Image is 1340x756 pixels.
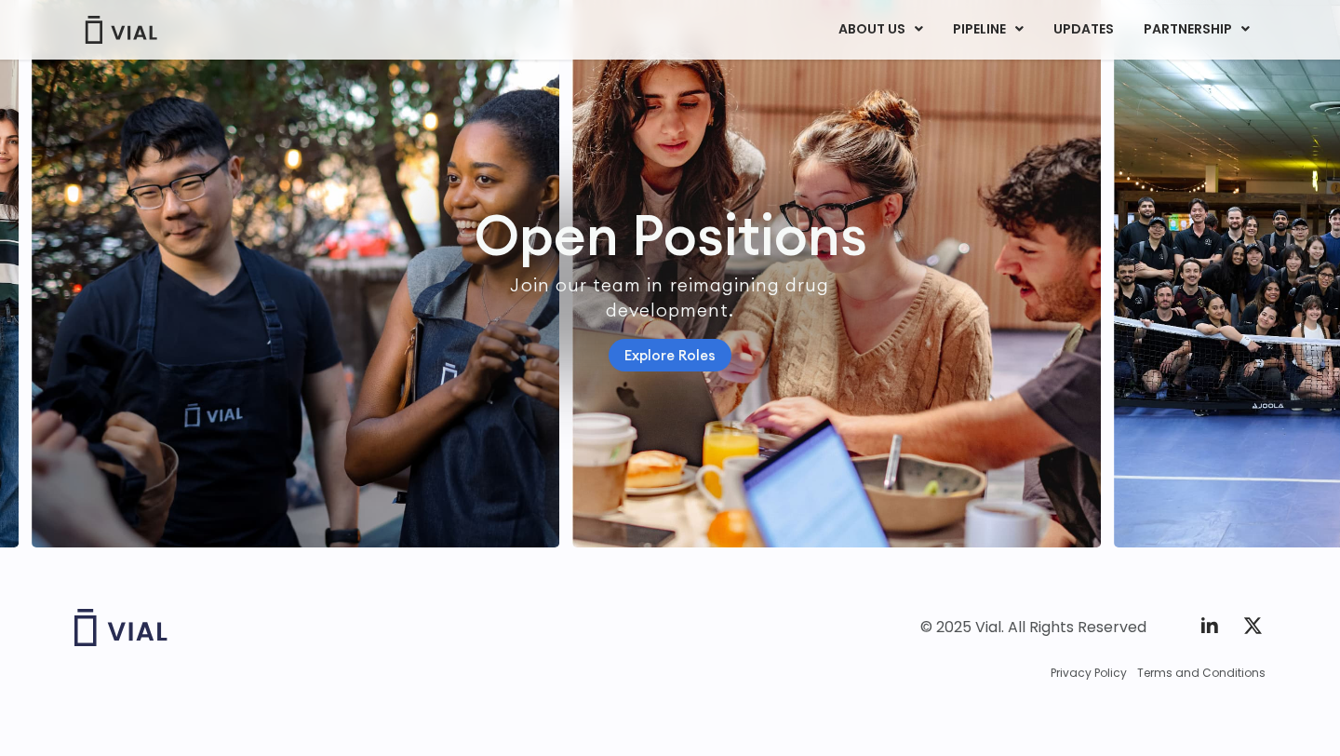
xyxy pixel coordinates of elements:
[938,14,1038,46] a: PIPELINEMenu Toggle
[824,14,937,46] a: ABOUT USMenu Toggle
[1137,665,1266,682] a: Terms and Conditions
[1051,665,1127,682] a: Privacy Policy
[74,609,167,646] img: Vial logo wih "Vial" spelled out
[1129,14,1265,46] a: PARTNERSHIPMenu Toggle
[920,617,1146,638] div: © 2025 Vial. All Rights Reserved
[609,339,731,371] a: Explore Roles
[84,16,158,44] img: Vial Logo
[1038,14,1128,46] a: UPDATES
